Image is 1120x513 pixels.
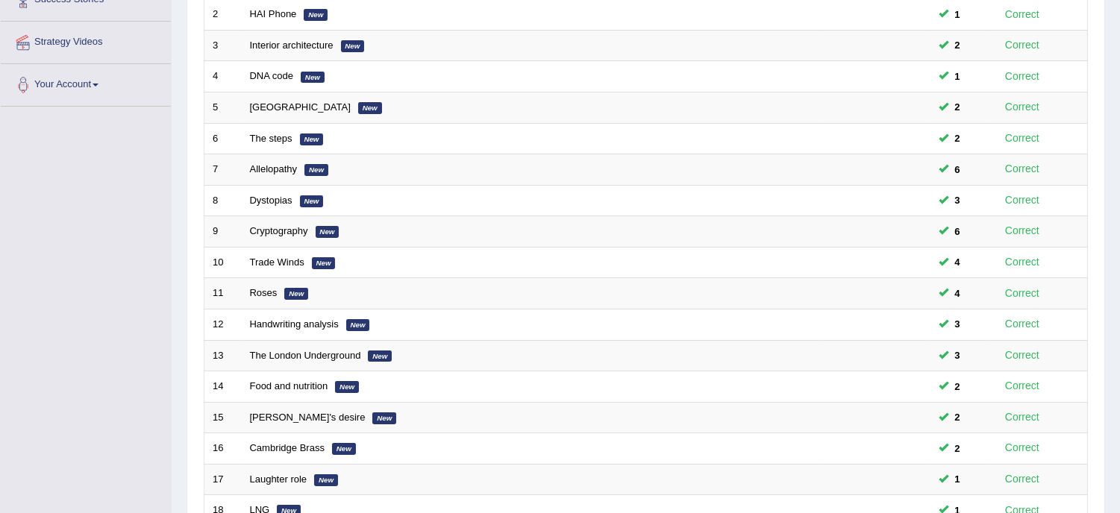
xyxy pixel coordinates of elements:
a: Trade Winds [250,256,304,268]
a: [GEOGRAPHIC_DATA] [250,101,351,113]
td: 14 [204,371,242,403]
a: Allelopathy [250,163,298,174]
a: Dystopias [250,195,292,206]
em: New [312,257,336,269]
a: Interior architecture [250,40,334,51]
span: You can still take this question [949,441,966,456]
td: 16 [204,433,242,465]
td: 8 [204,185,242,216]
div: Correct [999,68,1046,85]
span: You can still take this question [949,471,966,487]
div: Correct [999,377,1046,394]
em: New [300,195,324,207]
span: You can still take this question [949,347,966,363]
td: 13 [204,340,242,371]
span: You can still take this question [949,254,966,270]
span: You can still take this question [949,99,966,115]
a: Handwriting analysis [250,318,339,330]
span: You can still take this question [949,192,966,208]
td: 5 [204,92,242,124]
em: New [300,133,324,145]
div: Correct [999,254,1046,271]
span: You can still take this question [949,286,966,301]
span: You can still take this question [949,130,966,146]
a: Food and nutrition [250,380,328,391]
div: Correct [999,192,1046,209]
span: You can still take this question [949,224,966,239]
a: The steps [250,133,292,144]
a: Strategy Videos [1,22,171,59]
td: 17 [204,464,242,495]
span: You can still take this question [949,162,966,177]
div: Correct [999,130,1046,147]
div: Correct [999,439,1046,456]
div: Correct [999,160,1046,177]
div: Correct [999,285,1046,302]
a: Your Account [1,64,171,101]
div: Correct [999,37,1046,54]
span: You can still take this question [949,37,966,53]
div: Correct [999,470,1046,488]
em: New [301,72,325,84]
td: 9 [204,216,242,248]
div: Correct [999,98,1046,116]
em: New [332,443,356,455]
span: You can still take this question [949,316,966,332]
td: 15 [204,402,242,433]
a: DNA code [250,70,294,81]
td: 11 [204,278,242,309]
em: New [304,164,328,176]
a: Roses [250,287,278,298]
div: Correct [999,315,1046,333]
span: You can still take this question [949,379,966,394]
em: New [358,102,382,114]
span: You can still take this question [949,69,966,84]
a: HAI Phone [250,8,297,19]
em: New [314,474,338,486]
em: New [304,9,328,21]
em: New [346,319,370,331]
td: 12 [204,309,242,340]
span: You can still take this question [949,409,966,425]
td: 10 [204,247,242,278]
a: Laughter role [250,473,307,485]
a: [PERSON_NAME]'s desire [250,412,366,423]
span: You can still take this question [949,7,966,22]
td: 3 [204,30,242,61]
div: Correct [999,222,1046,239]
td: 4 [204,61,242,92]
em: New [341,40,365,52]
a: Cryptography [250,225,308,236]
em: New [368,350,392,362]
em: New [316,226,340,238]
div: Correct [999,6,1046,23]
div: Correct [999,347,1046,364]
em: New [335,381,359,393]
em: New [284,288,308,300]
td: 6 [204,123,242,154]
div: Correct [999,409,1046,426]
a: Cambridge Brass [250,442,325,453]
a: The London Underground [250,350,361,361]
td: 7 [204,154,242,186]
em: New [372,412,396,424]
